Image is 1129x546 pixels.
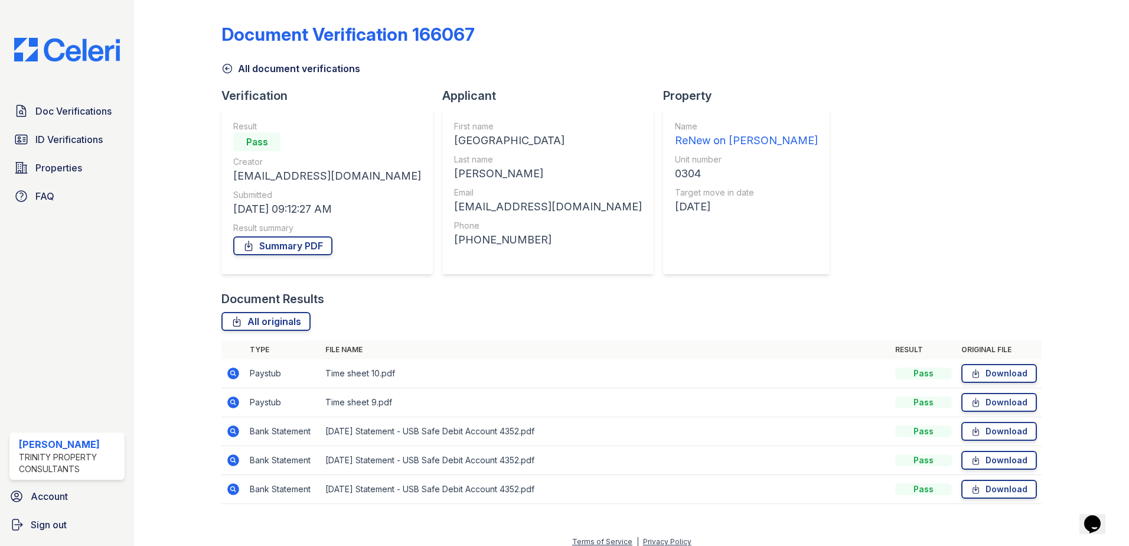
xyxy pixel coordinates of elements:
[35,189,54,203] span: FAQ
[961,393,1037,412] a: Download
[245,475,321,504] td: Bank Statement
[957,340,1042,359] th: Original file
[890,340,957,359] th: Result
[675,121,818,132] div: Name
[961,451,1037,470] a: Download
[321,340,890,359] th: File name
[895,368,952,379] div: Pass
[233,201,421,217] div: [DATE] 09:12:27 AM
[454,154,642,165] div: Last name
[321,359,890,388] td: Time sheet 10.pdf
[5,485,129,508] a: Account
[233,236,332,255] a: Summary PDF
[675,199,818,215] div: [DATE]
[675,121,818,149] a: Name ReNew on [PERSON_NAME]
[9,184,125,208] a: FAQ
[35,104,112,118] span: Doc Verifications
[9,128,125,151] a: ID Verifications
[233,132,280,151] div: Pass
[961,480,1037,499] a: Download
[221,24,475,45] div: Document Verification 166067
[961,364,1037,383] a: Download
[221,87,442,104] div: Verification
[454,199,642,215] div: [EMAIL_ADDRESS][DOMAIN_NAME]
[245,359,321,388] td: Paystub
[35,161,82,175] span: Properties
[454,232,642,248] div: [PHONE_NUMBER]
[895,454,952,466] div: Pass
[895,396,952,408] div: Pass
[663,87,839,104] div: Property
[245,388,321,417] td: Paystub
[895,483,952,495] div: Pass
[233,156,421,168] div: Creator
[643,537,691,546] a: Privacy Policy
[245,417,321,446] td: Bank Statement
[637,537,639,546] div: |
[5,38,129,61] img: CE_Logo_Blue-a8612792a0a2168367f1c8372b55b34899dd931a85d93a1a3d3e32e68fde9ad4.png
[454,132,642,149] div: [GEOGRAPHIC_DATA]
[675,132,818,149] div: ReNew on [PERSON_NAME]
[572,537,632,546] a: Terms of Service
[19,437,120,451] div: [PERSON_NAME]
[31,518,67,532] span: Sign out
[35,132,103,147] span: ID Verifications
[31,489,68,503] span: Account
[321,417,890,446] td: [DATE] Statement - USB Safe Debit Account 4352.pdf
[233,222,421,234] div: Result summary
[9,156,125,180] a: Properties
[675,187,818,199] div: Target move in date
[221,312,311,331] a: All originals
[454,121,642,132] div: First name
[233,121,421,132] div: Result
[895,425,952,437] div: Pass
[19,451,120,475] div: Trinity Property Consultants
[245,340,321,359] th: Type
[221,291,324,307] div: Document Results
[5,513,129,537] a: Sign out
[454,220,642,232] div: Phone
[961,422,1037,441] a: Download
[321,475,890,504] td: [DATE] Statement - USB Safe Debit Account 4352.pdf
[233,189,421,201] div: Submitted
[9,99,125,123] a: Doc Verifications
[221,61,360,76] a: All document verifications
[442,87,663,104] div: Applicant
[321,388,890,417] td: Time sheet 9.pdf
[233,168,421,184] div: [EMAIL_ADDRESS][DOMAIN_NAME]
[454,165,642,182] div: [PERSON_NAME]
[675,165,818,182] div: 0304
[245,446,321,475] td: Bank Statement
[1079,499,1117,534] iframe: chat widget
[454,187,642,199] div: Email
[321,446,890,475] td: [DATE] Statement - USB Safe Debit Account 4352.pdf
[675,154,818,165] div: Unit number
